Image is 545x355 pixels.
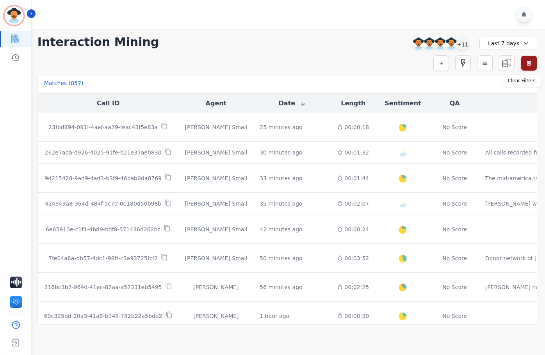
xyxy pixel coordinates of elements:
p: 316bc3b2-964d-41ec-82aa-a57331eb5495 [45,283,162,291]
button: Sentiment [385,99,421,108]
button: Date [278,99,306,108]
h1: Interaction Mining [37,35,159,49]
div: 35 minutes ago [260,200,302,208]
div: [PERSON_NAME] Small [185,254,248,262]
div: 00:02:25 [337,283,369,291]
div: Clear Filters [508,78,537,84]
div: 25 minutes ago [260,123,302,131]
div: 42 minutes ago [260,225,302,233]
div: Matches ( 857 ) [44,79,84,90]
p: 9d215428-9ad9-4ad3-b3f9-46bab0da8769 [45,174,162,182]
div: No Score [442,225,467,233]
div: 30 minutes ago [260,149,302,156]
div: 00:02:07 [337,200,369,208]
button: Call ID [97,99,119,108]
div: [PERSON_NAME] Small [185,200,248,208]
p: 424349a8-364d-484f-ac7d-0e180d50b98b [45,200,161,208]
div: 00:03:52 [337,254,369,262]
div: 33 minutes ago [260,174,302,182]
div: No Score [442,174,467,182]
p: 7fe04a8a-db57-4dc1-98ff-c3a93725fcf2 [48,254,158,262]
button: QA [450,99,460,108]
div: No Score [442,283,467,291]
div: 1 hour ago [260,312,289,320]
div: [PERSON_NAME] [185,283,248,291]
div: No Score [442,149,467,156]
p: 23fbd894-091f-4aef-aa29-feac43f5e83a [48,123,158,131]
p: 6e85913e-c1f1-4bd9-bdf8-571436d262bc [46,225,160,233]
img: Bordered avatar [5,6,23,25]
button: Length [341,99,365,108]
div: 00:00:24 [337,225,369,233]
div: No Score [442,123,467,131]
div: 56 minutes ago [260,283,302,291]
div: Last 7 days [479,37,537,50]
div: [PERSON_NAME] Small [185,123,248,131]
div: [PERSON_NAME] Small [185,149,248,156]
div: [PERSON_NAME] [185,312,248,320]
div: No Score [442,200,467,208]
div: [PERSON_NAME] Small [185,174,248,182]
div: 00:01:44 [337,174,369,182]
div: 00:00:18 [337,123,369,131]
div: 50 minutes ago [260,254,302,262]
div: No Score [442,312,467,320]
button: Agent [206,99,227,108]
p: 60c325dd-20a9-41a6-b148-782b22a5bdd2 [44,312,162,320]
div: No Score [442,254,467,262]
div: 00:00:30 [337,312,369,320]
div: [PERSON_NAME] Small [185,225,248,233]
div: +11 [456,37,469,51]
div: 00:01:32 [337,149,369,156]
p: 262e7ada-d926-4025-91fe-b21e37ae0830 [45,149,162,156]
